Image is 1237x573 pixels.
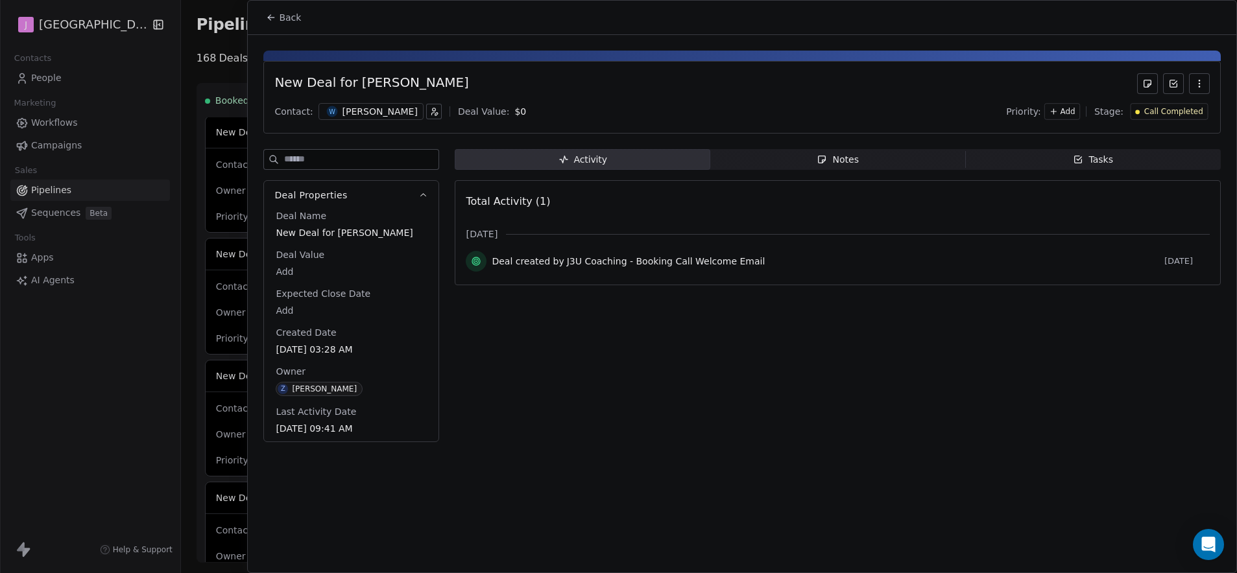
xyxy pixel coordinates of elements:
span: [DATE] [466,228,498,240]
span: Add [276,265,427,278]
div: Deal Value: [458,105,509,118]
div: New Deal for [PERSON_NAME] [274,73,468,94]
span: Add [1060,106,1075,117]
span: [DATE] [1164,256,1210,266]
span: J3U Coaching - Booking Call Welcome Email [567,255,765,268]
span: Last Activity Date [273,405,359,418]
span: Deal Properties [274,189,347,202]
span: Add [276,304,427,317]
span: [DATE] 09:41 AM [276,422,427,435]
div: [PERSON_NAME] [292,384,357,393]
span: Back [279,11,301,24]
div: Contact: [274,105,313,118]
span: Owner [273,365,308,378]
span: Deal created by [492,255,564,268]
span: Priority: [1006,105,1041,118]
div: Tasks [1073,153,1113,167]
div: Deal Properties [264,209,438,441]
span: $ 0 [514,106,526,117]
span: Deal Value [273,248,327,261]
span: Call Completed [1144,106,1203,117]
span: [DATE] 03:28 AM [276,343,427,356]
button: Back [258,6,309,29]
div: [PERSON_NAME] [342,105,418,118]
span: Total Activity (1) [466,195,550,207]
span: W [326,106,337,117]
div: Z [281,384,285,394]
div: Open Intercom Messenger [1193,529,1224,560]
button: Deal Properties [264,181,438,209]
div: Notes [817,153,858,167]
span: Stage: [1094,105,1123,118]
span: Created Date [273,326,339,339]
span: New Deal for [PERSON_NAME] [276,226,427,239]
span: Deal Name [273,209,329,222]
span: Expected Close Date [273,287,373,300]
